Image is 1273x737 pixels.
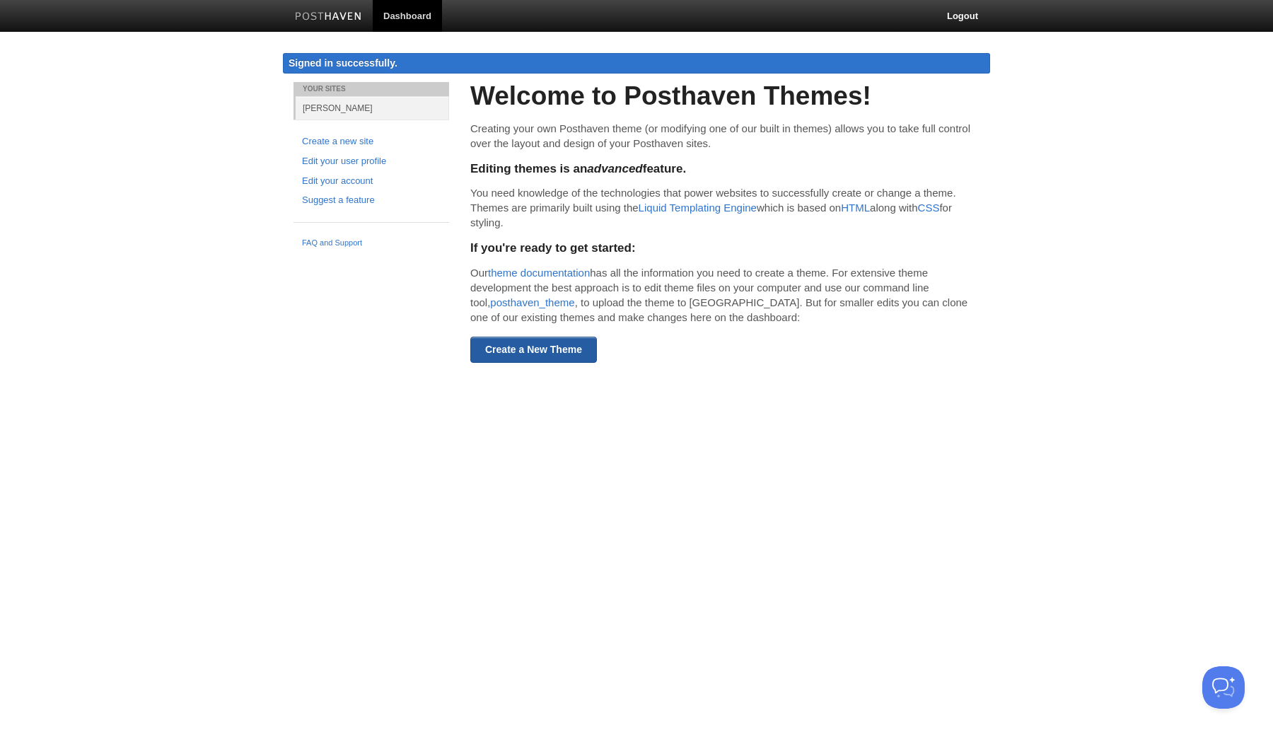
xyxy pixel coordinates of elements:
a: [PERSON_NAME] [296,96,449,120]
a: theme documentation [488,267,590,279]
a: FAQ and Support [302,237,441,250]
a: posthaven_theme [490,296,574,308]
em: advanced [587,162,642,175]
iframe: Help Scout Beacon - Open [1202,666,1245,709]
a: HTML [841,202,870,214]
a: Create a new site [302,134,441,149]
h5: Editing themes is an feature. [470,163,980,176]
div: Signed in successfully. [283,53,990,74]
h2: Welcome to Posthaven Themes! [470,82,980,111]
a: Create a New Theme [470,337,597,363]
a: CSS [918,202,940,214]
h5: If you're ready to get started: [470,242,980,255]
p: Our has all the information you need to create a theme. For extensive theme development the best ... [470,265,980,325]
p: Creating your own Posthaven theme (or modifying one of our built in themes) allows you to take fu... [470,121,980,151]
a: Liquid Templating Engine [639,202,757,214]
a: Edit your account [302,174,441,189]
li: Your Sites [293,82,449,96]
a: Edit your user profile [302,154,441,169]
a: Suggest a feature [302,193,441,208]
img: Posthaven-bar [295,12,362,23]
p: You need knowledge of the technologies that power websites to successfully create or change a the... [470,185,980,230]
